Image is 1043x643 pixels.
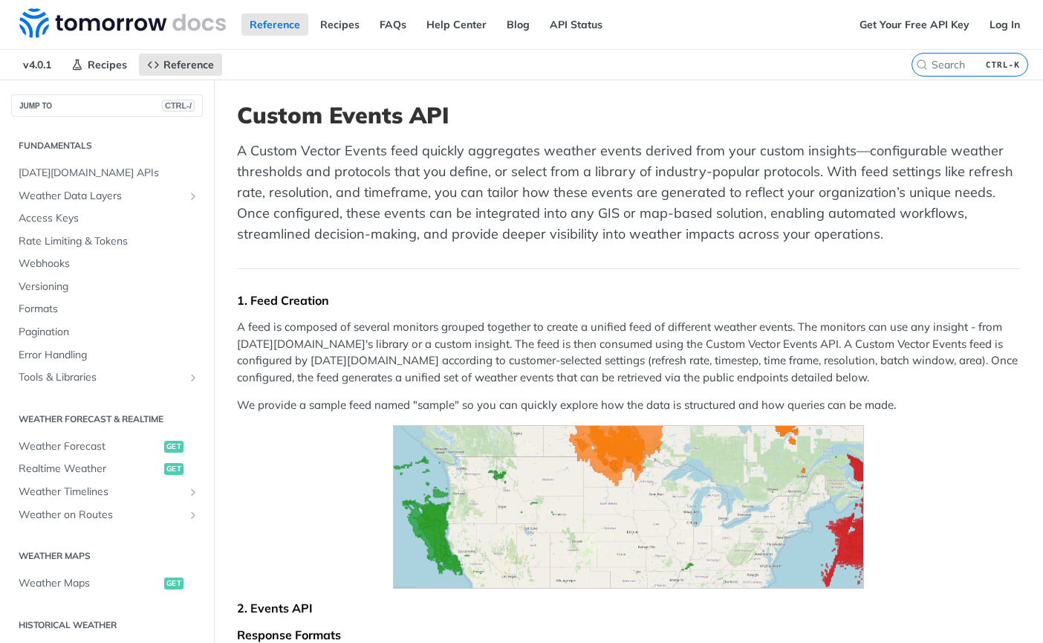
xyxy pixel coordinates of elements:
h2: Fundamentals [11,139,203,152]
span: Formats [19,302,199,317]
span: CTRL-/ [162,100,195,112]
a: Weather TimelinesShow subpages for Weather Timelines [11,481,203,503]
span: Tools & Libraries [19,370,183,385]
span: Weather Maps [19,576,160,591]
p: A feed is composed of several monitors grouped together to create a unified feed of different wea... [237,319,1020,386]
span: Access Keys [19,211,199,226]
a: Realtime Weatherget [11,458,203,480]
span: Webhooks [19,256,199,271]
a: Help Center [418,13,495,36]
a: Error Handling [11,344,203,366]
h1: Custom Events API [237,102,1020,129]
a: Rate Limiting & Tokens [11,230,203,253]
span: Reference [163,58,214,71]
span: Recipes [88,58,127,71]
div: Response Formats [237,627,1020,642]
div: 2. Events API [237,601,1020,615]
p: We provide a sample feed named "sample" so you can quickly explore how the data is structured and... [237,397,1020,414]
a: Blog [498,13,538,36]
a: Recipes [63,54,135,76]
a: API Status [542,13,611,36]
span: Expand image [237,425,1020,589]
button: Show subpages for Weather Data Layers [187,190,199,202]
span: Versioning [19,280,199,294]
kbd: CTRL-K [982,57,1024,72]
button: JUMP TOCTRL-/ [11,94,203,117]
span: get [164,441,183,453]
span: Weather Data Layers [19,189,183,204]
a: FAQs [371,13,415,36]
p: A Custom Vector Events feed quickly aggregates weather events derived from your custom insights—c... [237,140,1020,245]
a: Reference [241,13,308,36]
span: Weather on Routes [19,508,183,523]
a: Weather Data LayersShow subpages for Weather Data Layers [11,185,203,207]
img: Tomorrow.io Weather API Docs [19,8,226,38]
h2: Weather Forecast & realtime [11,413,203,426]
button: Show subpages for Weather Timelines [187,486,199,498]
a: Pagination [11,321,203,343]
a: [DATE][DOMAIN_NAME] APIs [11,162,203,184]
span: Weather Forecast [19,439,160,454]
button: Show subpages for Weather on Routes [187,509,199,521]
a: Reference [139,54,222,76]
a: Versioning [11,276,203,298]
button: Show subpages for Tools & Libraries [187,372,199,384]
a: Get Your Free API Key [851,13,978,36]
a: Weather on RoutesShow subpages for Weather on Routes [11,504,203,526]
a: Weather Mapsget [11,572,203,595]
span: [DATE][DOMAIN_NAME] APIs [19,166,199,181]
a: Access Keys [11,207,203,230]
svg: Search [916,59,928,71]
span: Pagination [19,325,199,340]
h2: Historical Weather [11,618,203,632]
span: v4.0.1 [15,54,59,76]
a: Tools & LibrariesShow subpages for Tools & Libraries [11,366,203,389]
a: Weather Forecastget [11,436,203,458]
span: Rate Limiting & Tokens [19,234,199,249]
span: Weather Timelines [19,485,183,500]
span: get [164,578,183,589]
span: get [164,463,183,475]
a: Recipes [312,13,368,36]
h2: Weather Maps [11,549,203,563]
span: Error Handling [19,348,199,363]
div: 1. Feed Creation [237,293,1020,308]
a: Formats [11,298,203,320]
a: Log In [981,13,1028,36]
span: Realtime Weather [19,462,160,476]
a: Webhooks [11,253,203,275]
